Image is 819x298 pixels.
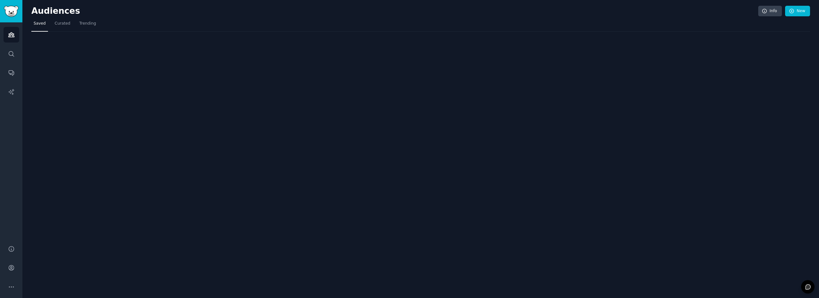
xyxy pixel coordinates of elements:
[52,19,73,32] a: Curated
[758,6,782,17] a: Info
[785,6,810,17] a: New
[55,21,70,27] span: Curated
[77,19,98,32] a: Trending
[34,21,46,27] span: Saved
[31,6,758,16] h2: Audiences
[4,6,19,17] img: GummySearch logo
[79,21,96,27] span: Trending
[31,19,48,32] a: Saved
